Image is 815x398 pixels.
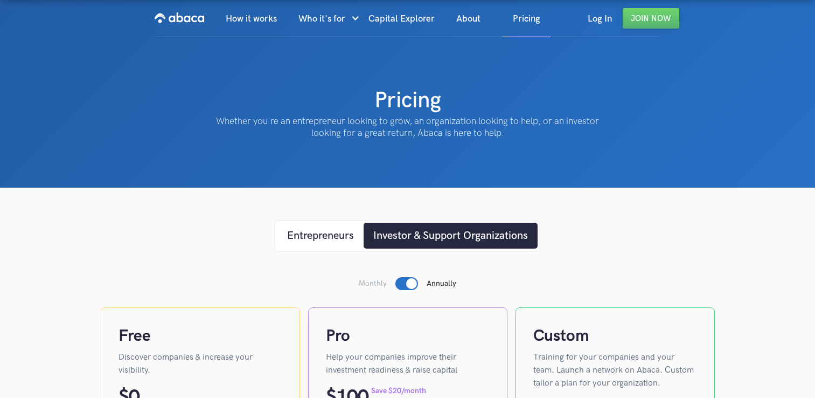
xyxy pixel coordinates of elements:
[208,115,607,139] p: Whether you're an entrepreneur looking to grow, an organization looking to help, or an investor l...
[427,278,456,289] p: Annually
[287,228,354,244] div: Entrepreneurs
[155,1,204,36] a: home
[371,386,426,396] p: Save $20/month
[298,1,358,37] div: Who it's for
[533,325,697,347] h4: Custom
[502,1,551,37] a: Pricing
[155,9,204,26] img: Abaca logo
[358,1,445,37] a: Capital Explorer
[374,86,441,115] h1: Pricing
[533,351,697,390] p: Training for your companies and your team. Launch a network on Abaca. Custom tailor a plan for yo...
[577,1,623,37] a: Log In
[326,351,490,377] p: Help your companies improve their investment readiness & raise capital
[373,228,528,244] div: Investor & Support Organizations
[298,1,345,37] div: Who it's for
[359,278,387,289] p: Monthly
[623,8,679,29] a: Join Now
[119,351,282,377] p: Discover companies & increase your visibility.
[326,325,490,347] h4: Pro
[445,1,491,37] a: About
[119,325,282,347] h4: Free
[215,1,288,37] a: How it works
